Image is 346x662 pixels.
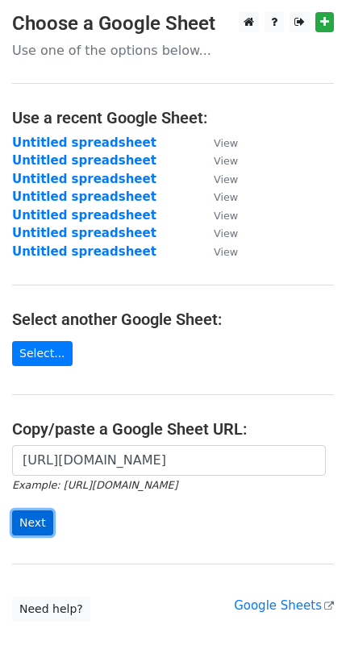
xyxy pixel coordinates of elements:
[234,598,334,613] a: Google Sheets
[12,479,177,491] small: Example: [URL][DOMAIN_NAME]
[214,227,238,239] small: View
[214,246,238,258] small: View
[12,419,334,439] h4: Copy/paste a Google Sheet URL:
[265,585,346,662] iframe: Chat Widget
[12,172,156,186] a: Untitled spreadsheet
[12,42,334,59] p: Use one of the options below...
[12,597,90,622] a: Need help?
[198,172,238,186] a: View
[214,137,238,149] small: View
[198,226,238,240] a: View
[12,310,334,329] h4: Select another Google Sheet:
[12,153,156,168] a: Untitled spreadsheet
[12,208,156,223] a: Untitled spreadsheet
[214,210,238,222] small: View
[198,153,238,168] a: View
[198,244,238,259] a: View
[12,510,53,535] input: Next
[198,208,238,223] a: View
[12,341,73,366] a: Select...
[12,135,156,150] a: Untitled spreadsheet
[12,445,326,476] input: Paste your Google Sheet URL here
[214,191,238,203] small: View
[214,155,238,167] small: View
[12,244,156,259] a: Untitled spreadsheet
[198,189,238,204] a: View
[198,135,238,150] a: View
[12,108,334,127] h4: Use a recent Google Sheet:
[12,12,334,35] h3: Choose a Google Sheet
[12,226,156,240] a: Untitled spreadsheet
[214,173,238,185] small: View
[12,189,156,204] a: Untitled spreadsheet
